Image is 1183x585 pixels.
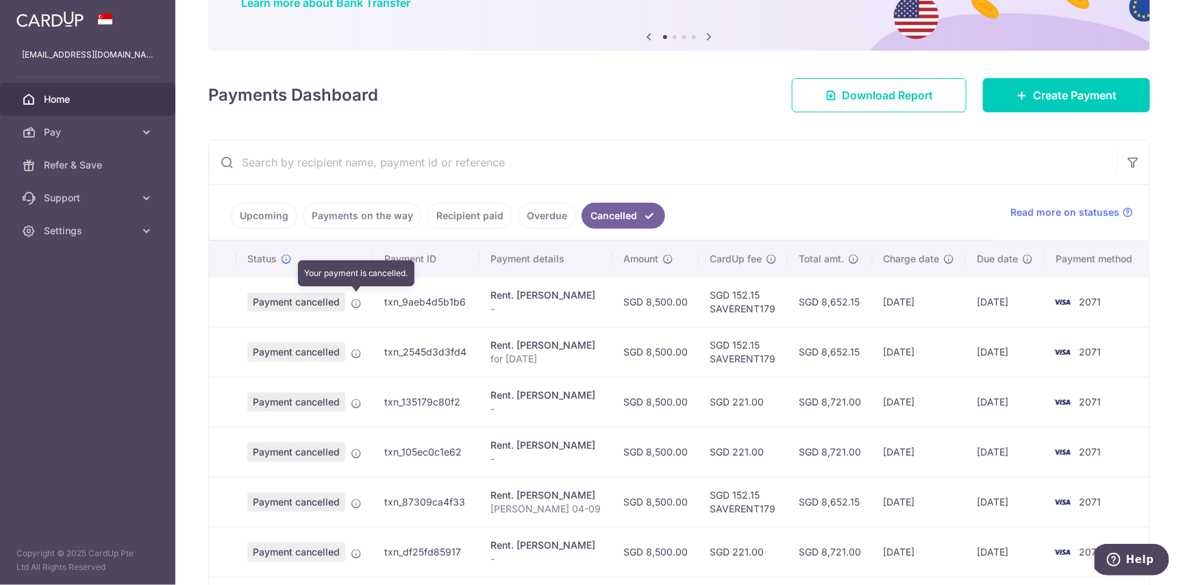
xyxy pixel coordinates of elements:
[966,527,1045,577] td: [DATE]
[873,527,967,577] td: [DATE]
[247,443,345,462] span: Payment cancelled
[480,241,612,277] th: Payment details
[966,427,1045,477] td: [DATE]
[490,288,601,302] div: Rent. [PERSON_NAME]
[490,538,601,552] div: Rent. [PERSON_NAME]
[873,477,967,527] td: [DATE]
[1049,494,1076,510] img: Bank Card
[1049,544,1076,560] img: Bank Card
[16,11,84,27] img: CardUp
[966,477,1045,527] td: [DATE]
[518,203,576,229] a: Overdue
[612,527,699,577] td: SGD 8,500.00
[1010,206,1133,219] a: Read more on statuses
[699,327,788,377] td: SGD 152.15 SAVERENT179
[247,343,345,362] span: Payment cancelled
[490,502,601,516] p: [PERSON_NAME] 04-09
[490,352,601,366] p: for [DATE]
[490,402,601,416] p: -
[612,427,699,477] td: SGD 8,500.00
[1095,544,1169,578] iframe: Opens a widget where you can find more information
[873,427,967,477] td: [DATE]
[490,488,601,502] div: Rent. [PERSON_NAME]
[490,338,601,352] div: Rent. [PERSON_NAME]
[490,438,601,452] div: Rent. [PERSON_NAME]
[966,327,1045,377] td: [DATE]
[298,260,414,286] div: Your payment is cancelled.
[44,92,134,106] span: Home
[1049,444,1076,460] img: Bank Card
[373,377,480,427] td: txn_135179c80f2
[490,552,601,566] p: -
[788,477,873,527] td: SGD 8,652.15
[303,203,422,229] a: Payments on the way
[490,302,601,316] p: -
[1049,344,1076,360] img: Bank Card
[977,252,1018,266] span: Due date
[247,493,345,512] span: Payment cancelled
[699,377,788,427] td: SGD 221.00
[44,224,134,238] span: Settings
[873,327,967,377] td: [DATE]
[966,277,1045,327] td: [DATE]
[373,327,480,377] td: txn_2545d3d3fd4
[44,158,134,172] span: Refer & Save
[44,191,134,205] span: Support
[884,252,940,266] span: Charge date
[788,277,873,327] td: SGD 8,652.15
[1079,496,1101,508] span: 2071
[1033,87,1117,103] span: Create Payment
[612,377,699,427] td: SGD 8,500.00
[1045,241,1149,277] th: Payment method
[1079,396,1101,408] span: 2071
[373,277,480,327] td: txn_9aeb4d5b1b6
[842,87,933,103] span: Download Report
[699,427,788,477] td: SGD 221.00
[247,292,345,312] span: Payment cancelled
[373,477,480,527] td: txn_87309ca4f33
[788,427,873,477] td: SGD 8,721.00
[699,277,788,327] td: SGD 152.15 SAVERENT179
[373,527,480,577] td: txn_df25fd85917
[247,252,277,266] span: Status
[427,203,512,229] a: Recipient paid
[1049,394,1076,410] img: Bank Card
[1079,296,1101,308] span: 2071
[1079,346,1101,358] span: 2071
[788,327,873,377] td: SGD 8,652.15
[1079,446,1101,458] span: 2071
[373,427,480,477] td: txn_105ec0c1e62
[612,327,699,377] td: SGD 8,500.00
[799,252,844,266] span: Total amt.
[22,48,153,62] p: [EMAIL_ADDRESS][DOMAIN_NAME]
[247,393,345,412] span: Payment cancelled
[873,277,967,327] td: [DATE]
[612,477,699,527] td: SGD 8,500.00
[788,527,873,577] td: SGD 8,721.00
[623,252,658,266] span: Amount
[209,140,1117,184] input: Search by recipient name, payment id or reference
[1079,546,1101,558] span: 2071
[1010,206,1119,219] span: Read more on statuses
[966,377,1045,427] td: [DATE]
[1049,294,1076,310] img: Bank Card
[612,277,699,327] td: SGD 8,500.00
[208,83,378,108] h4: Payments Dashboard
[231,203,297,229] a: Upcoming
[792,78,967,112] a: Download Report
[490,388,601,402] div: Rent. [PERSON_NAME]
[699,527,788,577] td: SGD 221.00
[373,241,480,277] th: Payment ID
[582,203,665,229] a: Cancelled
[490,452,601,466] p: -
[247,543,345,562] span: Payment cancelled
[44,125,134,139] span: Pay
[788,377,873,427] td: SGD 8,721.00
[710,252,762,266] span: CardUp fee
[983,78,1150,112] a: Create Payment
[873,377,967,427] td: [DATE]
[699,477,788,527] td: SGD 152.15 SAVERENT179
